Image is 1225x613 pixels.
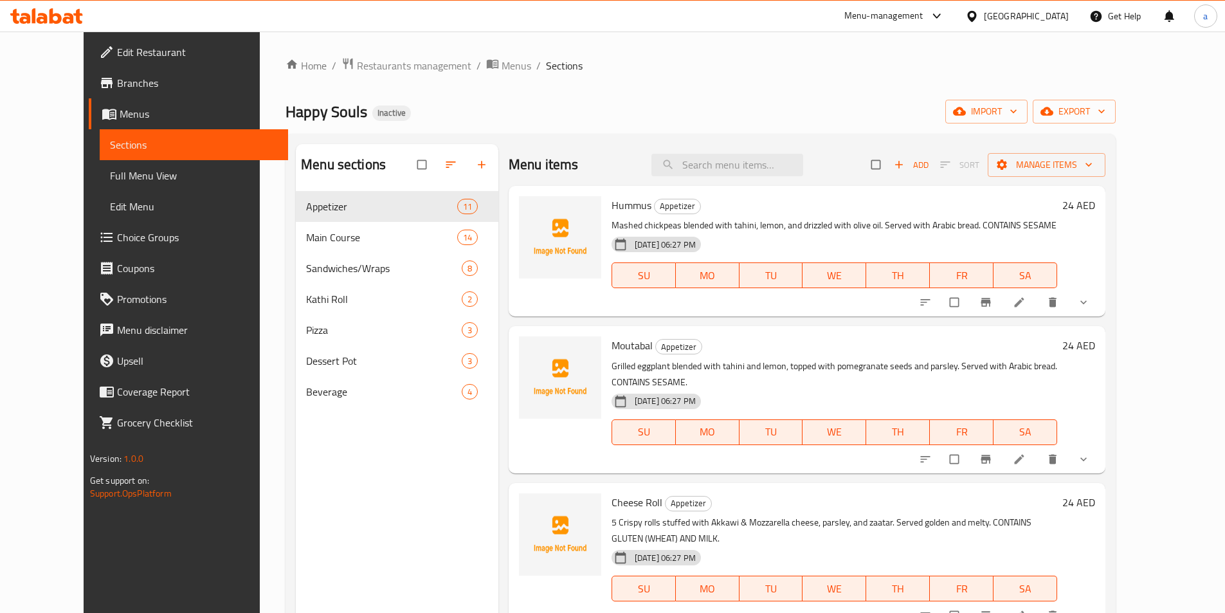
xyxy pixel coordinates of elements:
[1013,296,1028,309] a: Edit menu item
[89,284,288,315] a: Promotions
[676,419,740,445] button: MO
[546,58,583,73] span: Sections
[994,419,1057,445] button: SA
[462,293,477,306] span: 2
[457,230,478,245] div: items
[410,152,437,177] span: Select all sections
[90,450,122,467] span: Version:
[89,37,288,68] a: Edit Restaurant
[89,315,288,345] a: Menu disclaimer
[932,155,988,175] span: Select section first
[808,266,861,285] span: WE
[458,232,477,244] span: 14
[942,447,969,471] span: Select to update
[612,515,1057,547] p: 5 Crispy rolls stuffed with Akkawi & Mozzarella cheese, parsley, and zaatar. Served golden and me...
[123,450,143,467] span: 1.0.0
[666,496,711,511] span: Appetizer
[894,158,929,172] span: Add
[519,196,601,279] img: Hummus
[296,191,498,222] div: Appetizer11
[630,239,701,251] span: [DATE] 06:27 PM
[296,222,498,253] div: Main Course14
[357,58,471,73] span: Restaurants management
[519,493,601,576] img: Cheese Roll
[286,97,367,126] span: Happy Souls
[372,105,411,121] div: Inactive
[462,355,477,367] span: 3
[803,576,866,601] button: WE
[110,199,278,214] span: Edit Menu
[935,580,988,598] span: FR
[341,57,471,74] a: Restaurants management
[1062,196,1095,214] h6: 24 AED
[462,262,477,275] span: 8
[871,580,925,598] span: TH
[612,196,651,215] span: Hummus
[617,580,671,598] span: SU
[612,217,1057,233] p: Mashed chickpeas blended with tahini, lemon, and drizzled with olive oil. Served with Arabic brea...
[999,580,1052,598] span: SA
[89,345,288,376] a: Upsell
[1039,288,1069,316] button: delete
[306,230,457,245] span: Main Course
[100,129,288,160] a: Sections
[89,68,288,98] a: Branches
[1069,445,1100,473] button: show more
[437,151,467,179] span: Sort sections
[117,322,278,338] span: Menu disclaimer
[612,576,676,601] button: SU
[656,340,702,354] span: Appetizer
[655,339,702,354] div: Appetizer
[462,261,478,276] div: items
[502,58,531,73] span: Menus
[1077,453,1090,466] svg: Show Choices
[630,395,701,407] span: [DATE] 06:27 PM
[740,576,803,601] button: TU
[740,262,803,288] button: TU
[458,201,477,213] span: 11
[117,261,278,276] span: Coupons
[617,423,671,441] span: SU
[100,160,288,191] a: Full Menu View
[306,291,462,307] span: Kathi Roll
[1033,100,1116,124] button: export
[866,576,930,601] button: TH
[803,262,866,288] button: WE
[612,262,676,288] button: SU
[984,9,1069,23] div: [GEOGRAPHIC_DATA]
[972,288,1003,316] button: Branch-specific-item
[612,336,653,355] span: Moutabal
[651,154,803,176] input: search
[90,472,149,489] span: Get support on:
[296,345,498,376] div: Dessert Pot3
[462,386,477,398] span: 4
[935,423,988,441] span: FR
[117,415,278,430] span: Grocery Checklist
[999,423,1052,441] span: SA
[911,288,942,316] button: sort-choices
[612,419,676,445] button: SU
[286,57,1116,74] nav: breadcrumb
[1077,296,1090,309] svg: Show Choices
[866,262,930,288] button: TH
[681,266,734,285] span: MO
[745,580,798,598] span: TU
[372,107,411,118] span: Inactive
[665,496,712,511] div: Appetizer
[844,8,923,24] div: Menu-management
[866,419,930,445] button: TH
[745,423,798,441] span: TU
[301,155,386,174] h2: Menu sections
[306,384,462,399] span: Beverage
[1062,336,1095,354] h6: 24 AED
[519,336,601,419] img: Moutabal
[745,266,798,285] span: TU
[110,137,278,152] span: Sections
[89,222,288,253] a: Choice Groups
[306,322,462,338] span: Pizza
[117,291,278,307] span: Promotions
[808,423,861,441] span: WE
[286,58,327,73] a: Home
